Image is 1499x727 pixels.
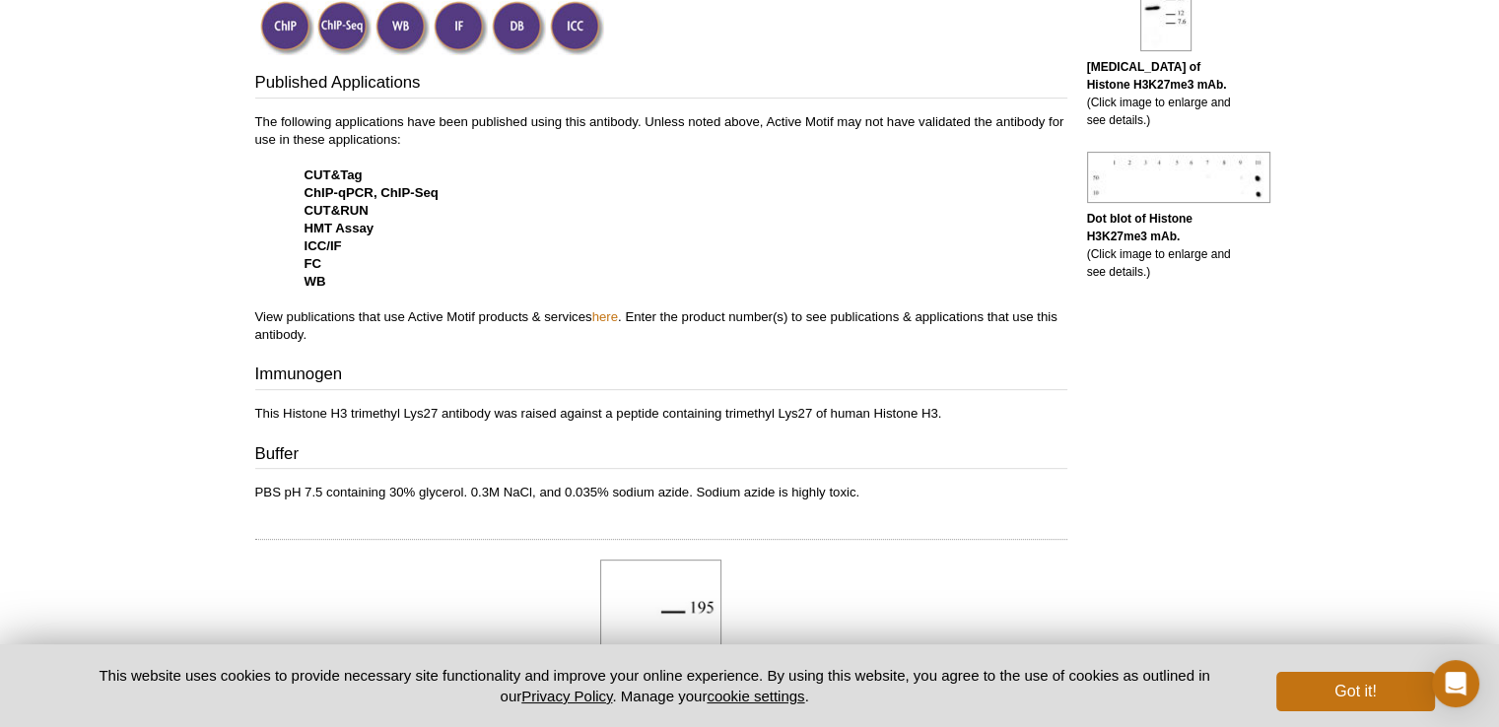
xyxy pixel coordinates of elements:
[1087,60,1227,92] b: [MEDICAL_DATA] of Histone H3K27me3 mAb.
[492,1,546,55] img: Dot Blot Validated
[1087,58,1245,129] p: (Click image to enlarge and see details.)
[1087,152,1270,203] img: Histone H3K27me3 antibody (mAb) tested by dot blot analysis.
[434,1,488,55] img: Immunofluorescence Validated
[305,203,369,218] strong: CUT&RUN
[1276,672,1434,711] button: Got it!
[65,665,1245,706] p: This website uses cookies to provide necessary site functionality and improve your online experie...
[592,309,618,324] a: here
[550,1,604,55] img: Immunocytochemistry Validated
[1432,660,1479,707] div: Open Intercom Messenger
[707,688,804,704] button: cookie settings
[255,405,1067,423] p: This Histone H3 trimethyl Lys27 antibody was raised against a peptide containing trimethyl Lys27 ...
[305,274,326,289] strong: WB
[305,238,342,253] strong: ICC/IF
[260,1,314,55] img: ChIP Validated
[255,71,1067,99] h3: Published Applications
[1087,210,1245,281] p: (Click image to enlarge and see details.)
[305,185,439,200] strong: ChIP-qPCR, ChIP-Seq
[1087,212,1192,243] b: Dot blot of Histone H3K27me3 mAb.
[305,167,363,182] strong: CUT&Tag
[317,1,372,55] img: ChIP-Seq Validated
[255,363,1067,390] h3: Immunogen
[375,1,430,55] img: Western Blot Validated
[255,442,1067,470] h3: Buffer
[521,688,612,704] a: Privacy Policy
[255,484,1067,501] p: PBS pH 7.5 containing 30% glycerol. 0.3M NaCl, and 0.035% sodium azide. Sodium azide is highly to...
[255,113,1067,344] p: The following applications have been published using this antibody. Unless noted above, Active Mo...
[305,256,322,271] strong: FC
[305,221,375,235] strong: HMT Assay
